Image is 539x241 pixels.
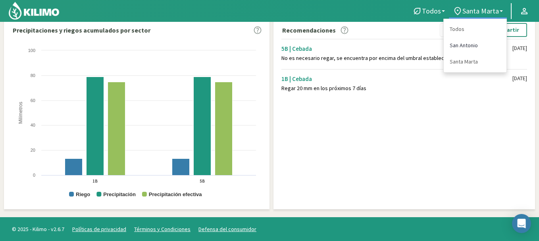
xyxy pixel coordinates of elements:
[92,178,98,184] text: 1B
[28,48,35,53] text: 100
[444,37,506,54] a: San Antonio
[422,7,441,15] span: Todos
[31,98,35,103] text: 60
[31,73,35,78] text: 80
[281,85,512,92] div: Regar 20 mm en los próximos 7 días
[8,1,60,20] img: Kilimo
[512,214,531,233] div: Open Intercom Messenger
[444,54,506,70] a: Santa Marta
[198,226,256,233] a: Defensa del consumidor
[134,226,191,233] a: Términos y Condiciones
[18,102,23,124] text: Milímetros
[282,25,336,35] p: Recomendaciones
[103,191,136,197] text: Precipitación
[33,173,35,177] text: 0
[31,123,35,127] text: 40
[444,21,506,37] a: Todos
[512,45,527,52] div: [DATE]
[200,178,205,184] text: 5B
[72,226,126,233] a: Políticas de privacidad
[13,25,150,35] p: Precipitaciones y riegos acumulados por sector
[8,225,68,233] span: © 2025 - Kilimo - v2.6.7
[76,191,90,197] text: Riego
[149,191,202,197] text: Precipitación efectiva
[512,75,527,82] div: [DATE]
[281,75,512,83] div: 1B | Cebada
[31,148,35,152] text: 20
[462,7,499,15] span: Santa Marta
[281,45,512,52] div: 5B | Cebada
[281,55,512,62] div: No es necesario regar, se encuentra por encima del umbral establecido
